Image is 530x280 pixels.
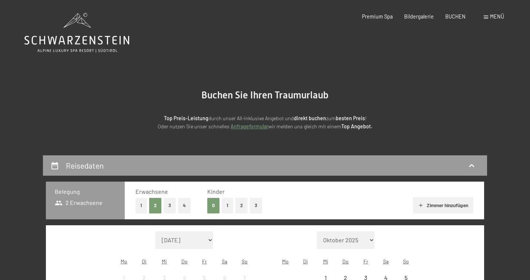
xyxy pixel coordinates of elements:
span: Menü [490,13,504,20]
span: 2 Erwachsene [55,199,103,207]
abbr: Dienstag [142,258,147,264]
button: 1 [222,198,233,213]
span: Kinder [207,188,225,195]
abbr: Samstag [222,258,227,264]
button: 1 [135,198,147,213]
button: 0 [207,198,219,213]
strong: Top Preis-Leistung [164,115,208,121]
span: Buchen Sie Ihren Traumurlaub [201,90,329,101]
strong: Top Angebot. [341,123,372,129]
abbr: Donnerstag [342,258,349,264]
a: Premium Spa [362,13,393,20]
button: 4 [178,198,191,213]
p: durch unser All-inklusive Angebot und zum ! Oder nutzen Sie unser schnelles wir melden uns gleich... [102,114,428,131]
button: 2 [235,198,248,213]
a: Anfrageformular [231,123,268,129]
abbr: Montag [282,258,289,264]
abbr: Sonntag [403,258,409,264]
button: 3 [250,198,262,213]
a: BUCHEN [445,13,466,20]
strong: besten Preis [336,115,365,121]
abbr: Mittwoch [323,258,328,264]
span: Erwachsene [135,188,168,195]
h3: Belegung [55,188,116,196]
abbr: Freitag [363,258,368,264]
button: 3 [164,198,176,213]
abbr: Mittwoch [162,258,167,264]
h2: Reisedaten [66,161,104,170]
abbr: Donnerstag [181,258,188,264]
a: Bildergalerie [404,13,434,20]
button: 2 [149,198,161,213]
abbr: Freitag [202,258,207,264]
strong: direkt buchen [294,115,326,121]
abbr: Montag [121,258,127,264]
abbr: Samstag [383,258,389,264]
abbr: Sonntag [242,258,248,264]
abbr: Dienstag [303,258,308,264]
button: Zimmer hinzufügen [413,197,473,213]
